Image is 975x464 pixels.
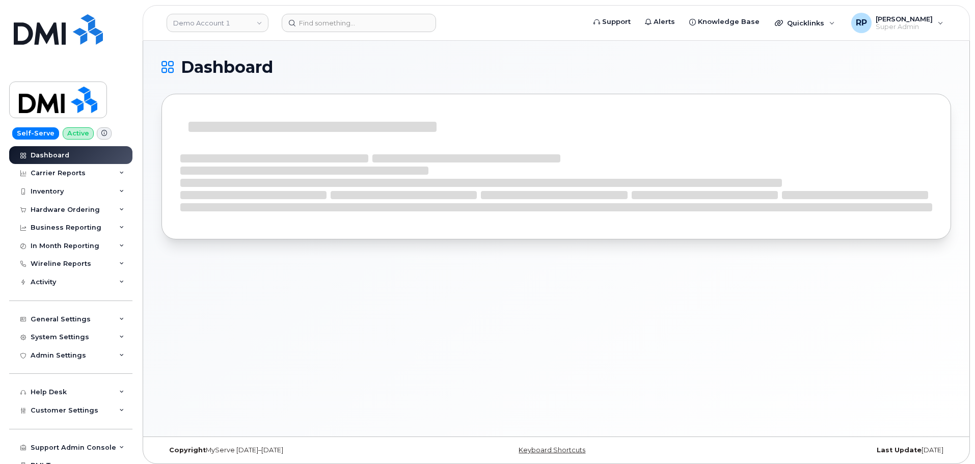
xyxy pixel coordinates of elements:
strong: Copyright [169,446,206,454]
span: Dashboard [181,60,273,75]
div: [DATE] [688,446,951,454]
div: MyServe [DATE]–[DATE] [161,446,425,454]
a: Keyboard Shortcuts [519,446,585,454]
strong: Last Update [877,446,922,454]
